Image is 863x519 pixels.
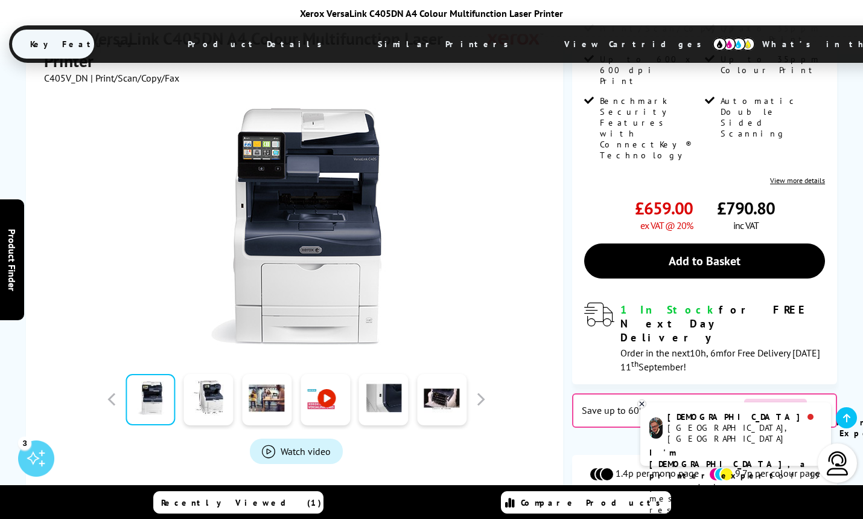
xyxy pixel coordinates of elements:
[360,30,533,59] span: Similar Printers
[826,451,850,475] img: user-headset-light.svg
[635,197,693,219] span: £659.00
[501,491,671,514] a: Compare Products
[721,95,823,139] span: Automatic Double Sided Scanning
[667,411,821,422] div: [DEMOGRAPHIC_DATA]
[717,197,775,219] span: £790.80
[178,108,415,345] img: Xerox VersaLink C405DN
[582,404,741,416] span: Save up to 60% on a subscription plan
[250,439,343,464] a: Product_All_Videos
[631,358,638,369] sup: th
[153,491,323,514] a: Recently Viewed (1)
[18,436,31,450] div: 3
[713,37,755,51] img: cmyk-icon.svg
[620,347,820,373] span: Order in the next for Free Delivery [DATE] 11 September!
[616,467,699,482] span: 1.4p per mono page
[44,72,88,84] span: C405V_DN
[649,447,809,481] b: I'm [DEMOGRAPHIC_DATA], a printer expert
[546,28,731,60] span: View Cartridges
[600,95,702,161] span: Benchmark Security Features with ConnectKey® Technology
[9,7,854,19] div: Xerox VersaLink C405DN A4 Colour Multifunction Laser Printer
[281,445,331,457] span: Watch video
[649,447,822,516] p: of 19 years! Leave me a message and I'll respond ASAP
[572,440,837,452] div: Toner Cartridge Costs
[733,219,759,231] span: inc VAT
[620,303,719,317] span: 1 In Stock
[584,303,825,372] div: modal_delivery
[690,347,724,359] span: 10h, 6m
[521,497,667,508] span: Compare Products
[640,219,693,231] span: ex VAT @ 20%
[6,228,18,291] span: Product Finder
[12,30,156,59] span: Key Features
[170,30,346,59] span: Product Details
[584,243,825,279] a: Add to Basket
[770,176,825,185] a: View more details
[667,422,821,444] div: [GEOGRAPHIC_DATA], [GEOGRAPHIC_DATA]
[649,417,663,439] img: chris-livechat.png
[744,399,807,422] span: View
[161,497,322,508] span: Recently Viewed (1)
[91,72,179,84] span: | Print/Scan/Copy/Fax
[620,303,825,344] div: for FREE Next Day Delivery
